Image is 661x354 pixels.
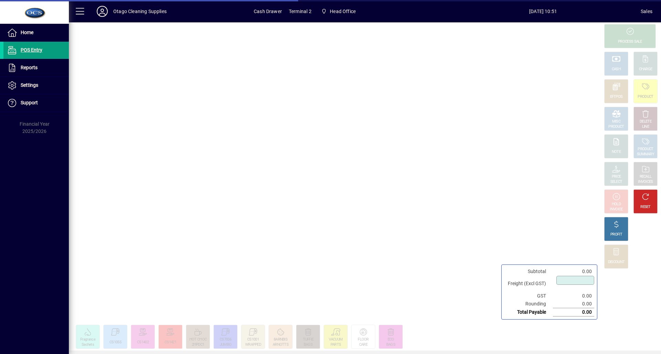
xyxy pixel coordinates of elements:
div: Sales [641,6,652,17]
div: HOT CHOC [189,337,207,342]
div: TUFFIE [303,337,314,342]
div: DELETE [640,119,651,124]
a: Support [3,94,69,112]
div: ARNOTTS [273,342,288,347]
div: PRODUCT [608,124,624,129]
div: CS1055 [109,340,121,345]
div: BAGS [304,342,313,347]
a: Settings [3,77,69,94]
span: POS Entry [21,47,42,53]
span: Cash Drawer [254,6,282,17]
div: CHARGE [639,67,652,72]
a: Reports [3,59,69,76]
div: SELECT [610,179,622,185]
td: 0.00 [553,268,594,275]
div: PRODUCT [638,94,653,100]
div: EFTPOS [610,94,623,100]
div: PROFIT [610,232,622,237]
div: PRICE [612,174,621,179]
span: Terminal 2 [289,6,312,17]
div: WRAPPED [245,342,261,347]
span: Head Office [330,6,356,17]
div: BAGS [386,342,395,347]
td: Subtotal [504,268,553,275]
td: Freight (Excl GST) [504,275,553,292]
div: VACUUM [329,337,343,342]
div: CS7006 [220,337,231,342]
div: RECALL [640,174,652,179]
div: DISCOUNT [608,260,625,265]
a: Home [3,24,69,41]
div: CS1421 [165,340,176,345]
span: Support [21,100,38,105]
td: 0.00 [553,308,594,316]
td: 0.00 [553,292,594,300]
div: CS1001 [247,337,259,342]
span: Home [21,30,33,35]
div: NOTE [612,149,621,155]
div: PARTS [330,342,341,347]
div: CARE [359,342,367,347]
div: INVOICE [610,207,622,212]
div: PROCESS SALE [618,39,642,44]
span: Reports [21,65,38,70]
td: GST [504,292,553,300]
div: HOLD [612,202,621,207]
div: 2HPDC1 [192,342,204,347]
span: [DATE] 10:51 [445,6,641,17]
div: SUMMARY [637,152,654,157]
div: FLOOR [358,337,369,342]
td: 0.00 [553,300,594,308]
span: Settings [21,82,38,88]
div: 8ARNBIS [274,337,287,342]
div: CASH [612,67,621,72]
td: Total Payable [504,308,553,316]
div: Otago Cleaning Supplies [113,6,167,17]
td: Rounding [504,300,553,308]
div: MISC [612,119,620,124]
div: INVOICES [638,179,653,185]
div: CS1402 [137,340,149,345]
div: Sachets [82,342,94,347]
div: ECO [388,337,394,342]
div: PRODUCT [638,147,653,152]
div: JUMBO [220,342,232,347]
div: Fragrance [80,337,95,342]
div: LINE [642,124,649,129]
span: Head Office [318,5,358,18]
button: Profile [91,5,113,18]
div: RESET [640,205,651,210]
